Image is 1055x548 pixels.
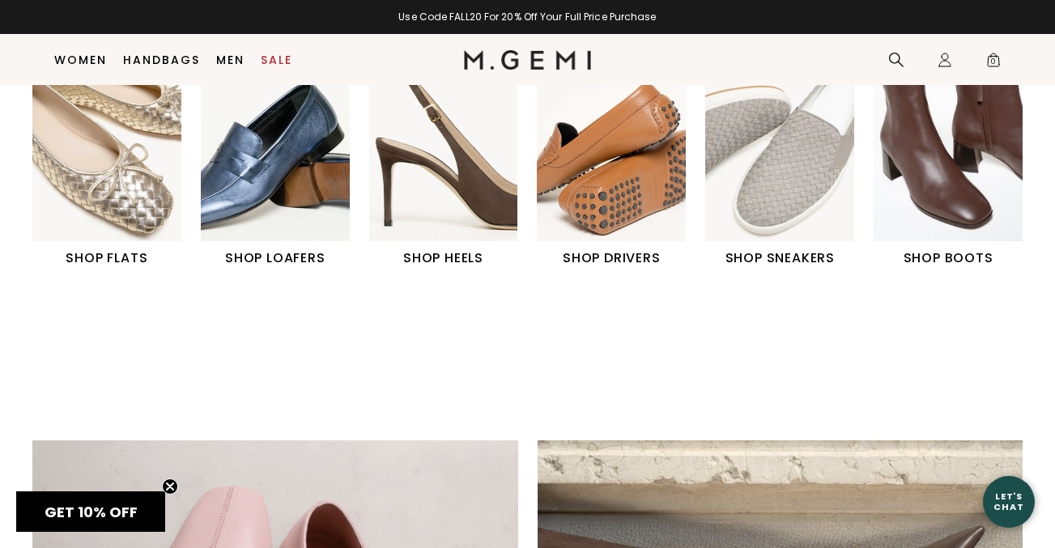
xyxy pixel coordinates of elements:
[874,249,1023,268] h1: SHOP BOOTS
[537,55,705,268] div: 4 / 6
[874,55,1023,268] a: SHOP BOOTS
[54,53,107,66] a: Women
[369,249,518,268] h1: SHOP HEELS
[705,55,854,268] a: SHOP SNEAKERS
[369,55,518,268] a: SHOP HEELS
[32,55,201,268] div: 1 / 6
[201,55,369,268] div: 2 / 6
[705,55,874,268] div: 5 / 6
[32,249,181,268] h1: SHOP FLATS
[216,53,245,66] a: Men
[201,55,350,268] a: SHOP LOAFERS
[983,491,1035,512] div: Let's Chat
[537,55,686,268] a: SHOP DRIVERS
[537,249,686,268] h1: SHOP DRIVERS
[16,491,165,532] div: GET 10% OFFClose teaser
[45,502,138,522] span: GET 10% OFF
[464,50,591,70] img: M.Gemi
[201,249,350,268] h1: SHOP LOAFERS
[32,55,181,268] a: SHOP FLATS
[261,53,292,66] a: Sale
[874,55,1042,268] div: 6 / 6
[162,478,178,495] button: Close teaser
[369,55,538,268] div: 3 / 6
[985,55,1002,71] span: 0
[705,249,854,268] h1: SHOP SNEAKERS
[123,53,200,66] a: Handbags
